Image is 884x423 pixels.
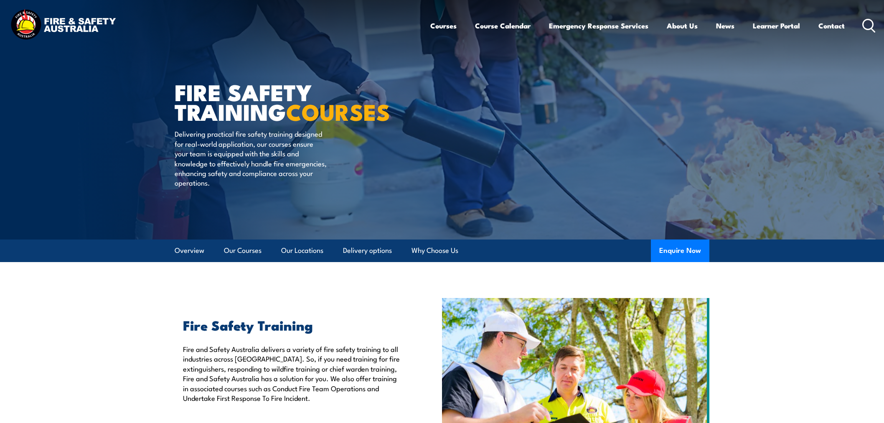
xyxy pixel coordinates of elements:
[175,129,327,187] p: Delivering practical fire safety training designed for real-world application, our courses ensure...
[753,15,800,37] a: Learner Portal
[286,94,390,128] strong: COURSES
[475,15,531,37] a: Course Calendar
[651,240,709,262] button: Enquire Now
[412,240,458,262] a: Why Choose Us
[175,240,204,262] a: Overview
[667,15,698,37] a: About Us
[549,15,648,37] a: Emergency Response Services
[430,15,457,37] a: Courses
[183,344,404,403] p: Fire and Safety Australia delivers a variety of fire safety training to all industries across [GE...
[343,240,392,262] a: Delivery options
[183,319,404,331] h2: Fire Safety Training
[716,15,734,37] a: News
[224,240,262,262] a: Our Courses
[281,240,323,262] a: Our Locations
[818,15,845,37] a: Contact
[175,82,381,121] h1: FIRE SAFETY TRAINING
